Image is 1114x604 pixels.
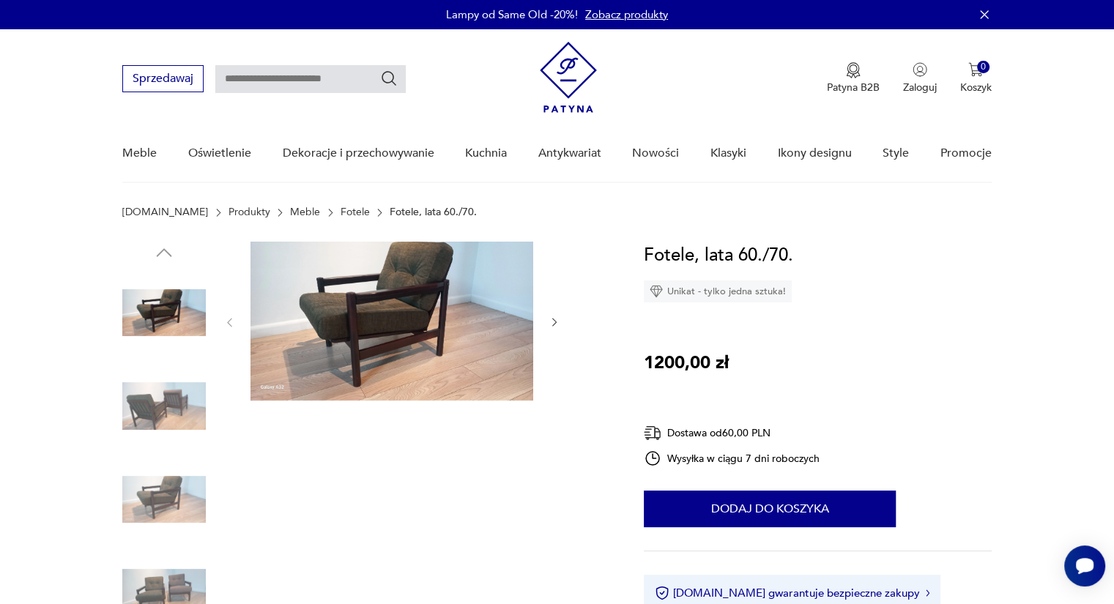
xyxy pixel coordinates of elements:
[290,206,320,218] a: Meble
[122,125,157,182] a: Meble
[903,62,937,94] button: Zaloguj
[827,81,880,94] p: Patyna B2B
[390,206,477,218] p: Fotele, lata 60./70.
[122,458,206,541] img: Zdjęcie produktu Fotele, lata 60./70.
[883,125,909,182] a: Style
[380,70,398,87] button: Szukaj
[122,65,204,92] button: Sprzedawaj
[644,349,729,377] p: 1200,00 zł
[282,125,434,182] a: Dekoracje i przechowywanie
[341,206,370,218] a: Fotele
[644,491,896,527] button: Dodaj do koszyka
[777,125,851,182] a: Ikony designu
[188,125,251,182] a: Oświetlenie
[538,125,601,182] a: Antykwariat
[977,61,989,73] div: 0
[446,7,578,22] p: Lampy od Same Old -20%!
[903,81,937,94] p: Zaloguj
[250,242,533,400] img: Zdjęcie produktu Fotele, lata 60./70.
[710,125,746,182] a: Klasyki
[940,125,992,182] a: Promocje
[644,424,661,442] img: Ikona dostawy
[655,586,929,600] button: [DOMAIN_NAME] gwarantuje bezpieczne zakupy
[960,81,992,94] p: Koszyk
[644,242,793,269] h1: Fotele, lata 60./70.
[644,280,792,302] div: Unikat - tylko jedna sztuka!
[122,75,204,85] a: Sprzedawaj
[644,424,820,442] div: Dostawa od 60,00 PLN
[827,62,880,94] button: Patyna B2B
[960,62,992,94] button: 0Koszyk
[122,365,206,448] img: Zdjęcie produktu Fotele, lata 60./70.
[465,125,507,182] a: Kuchnia
[926,589,930,597] img: Ikona strzałki w prawo
[644,450,820,467] div: Wysyłka w ciągu 7 dni roboczych
[632,125,679,182] a: Nowości
[122,271,206,354] img: Zdjęcie produktu Fotele, lata 60./70.
[1064,545,1105,586] iframe: Smartsupp widget button
[229,206,270,218] a: Produkty
[122,206,208,218] a: [DOMAIN_NAME]
[540,42,597,113] img: Patyna - sklep z meblami i dekoracjami vintage
[913,62,927,77] img: Ikonka użytkownika
[846,62,861,78] img: Ikona medalu
[968,62,983,77] img: Ikona koszyka
[585,7,668,22] a: Zobacz produkty
[655,586,669,600] img: Ikona certyfikatu
[650,285,663,298] img: Ikona diamentu
[827,62,880,94] a: Ikona medaluPatyna B2B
